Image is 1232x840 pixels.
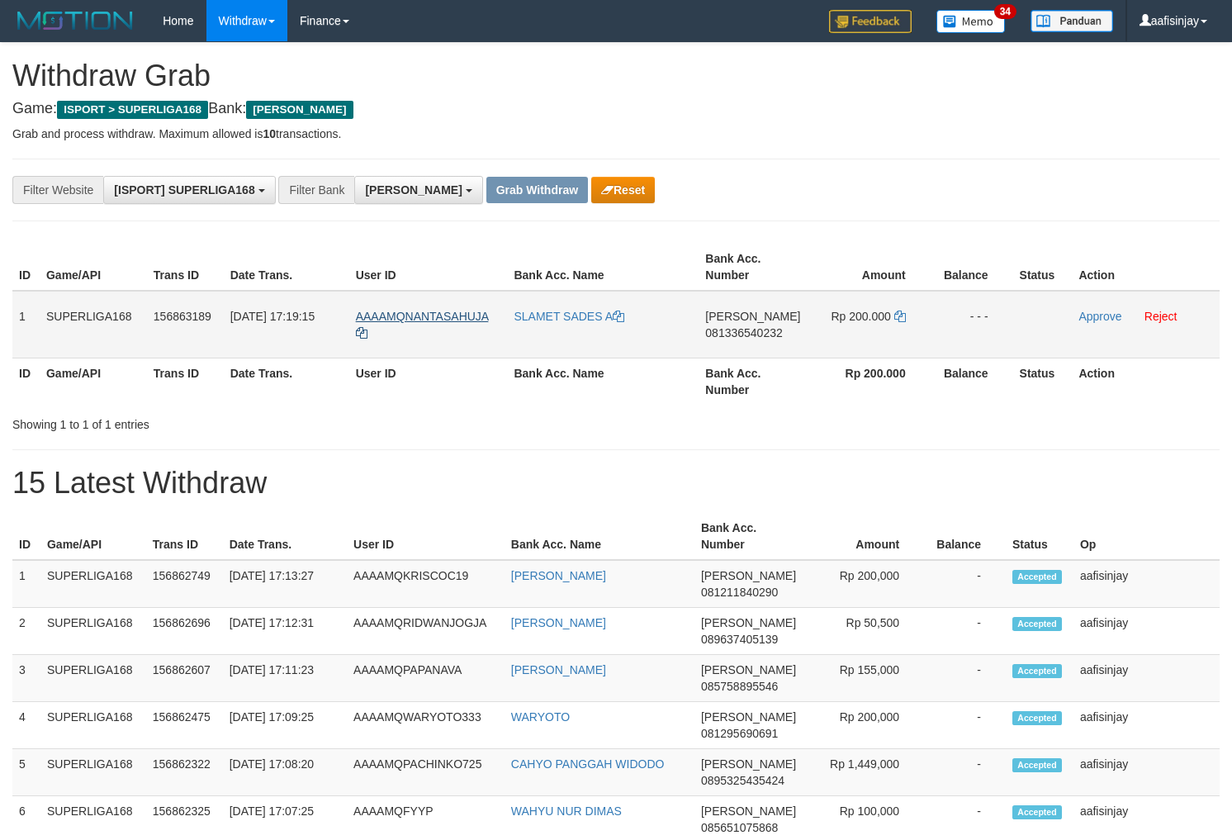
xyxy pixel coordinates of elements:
span: Copy 081295690691 to clipboard [701,727,778,740]
td: - [924,702,1006,749]
img: Feedback.jpg [829,10,912,33]
span: Copy 085758895546 to clipboard [701,680,778,693]
button: Grab Withdraw [486,177,588,203]
td: 156862607 [146,655,223,702]
th: Amount [807,244,930,291]
a: AAAAMQNANTASAHUJA [356,310,489,339]
th: ID [12,358,40,405]
td: Rp 200,000 [803,560,924,608]
span: Copy 085651075868 to clipboard [701,821,778,834]
h4: Game: Bank: [12,101,1220,117]
a: SLAMET SADES A [514,310,624,323]
td: SUPERLIGA168 [40,655,146,702]
td: Rp 155,000 [803,655,924,702]
div: Filter Website [12,176,103,204]
td: 1 [12,560,40,608]
a: Copy 200000 to clipboard [894,310,906,323]
td: Rp 1,449,000 [803,749,924,796]
a: Reject [1144,310,1178,323]
span: Copy 089637405139 to clipboard [701,633,778,646]
th: Action [1072,244,1220,291]
td: 156862322 [146,749,223,796]
a: [PERSON_NAME] [511,616,606,629]
span: [DATE] 17:19:15 [230,310,315,323]
span: Accepted [1012,711,1062,725]
span: Copy 081336540232 to clipboard [705,326,782,339]
img: MOTION_logo.png [12,8,138,33]
td: SUPERLIGA168 [40,560,146,608]
td: 4 [12,702,40,749]
a: CAHYO PANGGAH WIDODO [511,757,665,771]
span: [PERSON_NAME] [701,569,796,582]
th: User ID [349,244,508,291]
td: 156862696 [146,608,223,655]
button: Reset [591,177,655,203]
th: Op [1073,513,1220,560]
td: 5 [12,749,40,796]
a: WARYOTO [511,710,570,724]
th: ID [12,513,40,560]
th: Trans ID [146,513,223,560]
span: ISPORT > SUPERLIGA168 [57,101,208,119]
td: 156862749 [146,560,223,608]
th: Balance [924,513,1006,560]
span: Copy 081211840290 to clipboard [701,586,778,599]
td: aafisinjay [1073,702,1220,749]
td: SUPERLIGA168 [40,608,146,655]
th: Bank Acc. Name [507,244,699,291]
th: Trans ID [147,244,224,291]
th: Rp 200.000 [807,358,930,405]
th: Game/API [40,244,147,291]
td: aafisinjay [1073,560,1220,608]
span: Accepted [1012,617,1062,631]
button: [PERSON_NAME] [354,176,482,204]
th: Date Trans. [223,513,347,560]
th: Bank Acc. Number [699,244,807,291]
span: 156863189 [154,310,211,323]
span: AAAAMQNANTASAHUJA [356,310,489,323]
td: AAAAMQPAPANAVA [347,655,505,702]
img: Button%20Memo.svg [936,10,1006,33]
a: [PERSON_NAME] [511,569,606,582]
a: [PERSON_NAME] [511,663,606,676]
td: - [924,749,1006,796]
div: Showing 1 to 1 of 1 entries [12,410,501,433]
th: Date Trans. [224,358,349,405]
td: [DATE] 17:12:31 [223,608,347,655]
span: [PERSON_NAME] [701,757,796,771]
span: Accepted [1012,570,1062,584]
td: - [924,560,1006,608]
th: Action [1072,358,1220,405]
span: [PERSON_NAME] [705,310,800,323]
th: Balance [931,358,1013,405]
th: User ID [347,513,505,560]
th: Balance [931,244,1013,291]
th: Bank Acc. Name [507,358,699,405]
span: [PERSON_NAME] [701,663,796,676]
td: 3 [12,655,40,702]
th: Bank Acc. Number [699,358,807,405]
span: [ISPORT] SUPERLIGA168 [114,183,254,197]
td: 2 [12,608,40,655]
a: WAHYU NUR DIMAS [511,804,622,818]
p: Grab and process withdraw. Maximum allowed is transactions. [12,126,1220,142]
td: [DATE] 17:08:20 [223,749,347,796]
span: Copy 0895325435424 to clipboard [701,774,784,787]
td: - [924,655,1006,702]
span: [PERSON_NAME] [701,710,796,724]
td: AAAAMQPACHINKO725 [347,749,505,796]
th: Date Trans. [224,244,349,291]
th: User ID [349,358,508,405]
td: SUPERLIGA168 [40,702,146,749]
td: [DATE] 17:11:23 [223,655,347,702]
td: [DATE] 17:09:25 [223,702,347,749]
th: Game/API [40,513,146,560]
th: Trans ID [147,358,224,405]
span: Accepted [1012,758,1062,772]
td: SUPERLIGA168 [40,749,146,796]
span: [PERSON_NAME] [701,616,796,629]
a: Approve [1078,310,1121,323]
td: SUPERLIGA168 [40,291,147,358]
h1: 15 Latest Withdraw [12,467,1220,500]
td: aafisinjay [1073,655,1220,702]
